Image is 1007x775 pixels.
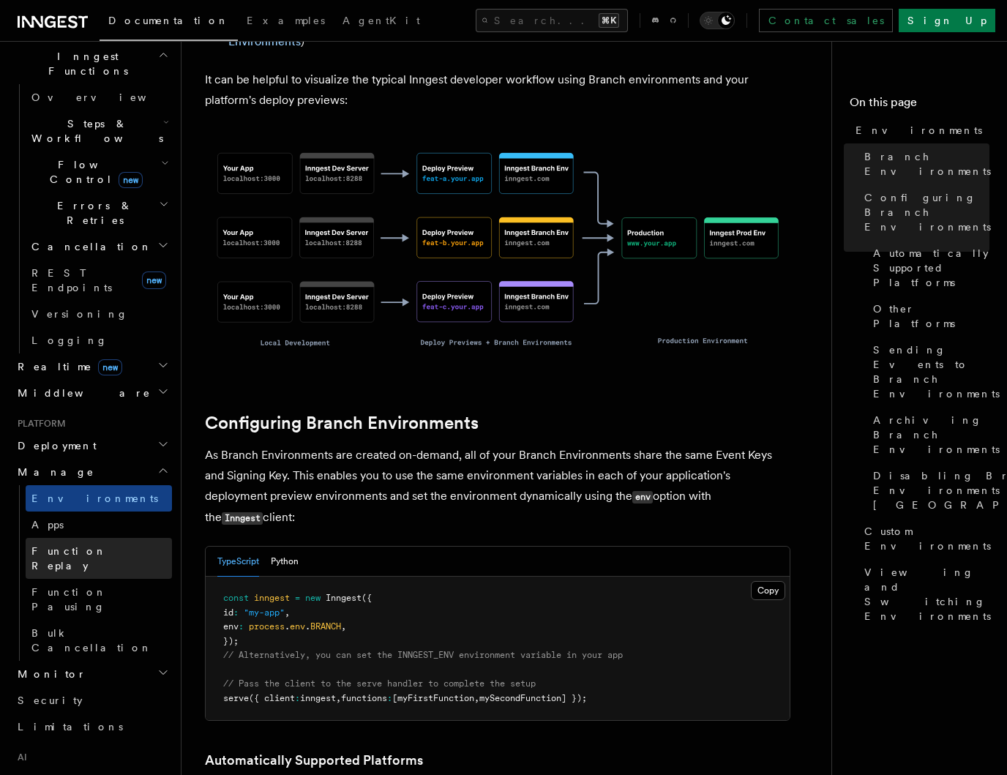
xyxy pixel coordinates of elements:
[223,607,233,618] span: id
[856,123,982,138] span: Environments
[759,9,893,32] a: Contact sales
[26,116,163,146] span: Steps & Workflows
[12,459,172,485] button: Manage
[336,693,341,703] span: ,
[26,111,172,151] button: Steps & Workflows
[867,240,989,296] a: Automatically Supported Platforms
[26,84,172,111] a: Overview
[342,15,420,26] span: AgentKit
[864,524,991,553] span: Custom Environments
[305,621,310,632] span: .
[222,512,263,525] code: Inngest
[12,43,172,84] button: Inngest Functions
[479,693,587,703] span: mySecondFunction] });
[12,386,151,400] span: Middleware
[850,94,989,117] h4: On this page
[205,750,423,771] a: Automatically Supported Platforms
[305,593,321,603] span: new
[205,70,790,111] p: It can be helpful to visualize the typical Inngest developer workflow using Branch environments a...
[12,438,97,453] span: Deployment
[142,272,166,289] span: new
[751,581,785,600] button: Copy
[26,260,172,301] a: REST Endpointsnew
[858,143,989,184] a: Branch Environments
[249,621,285,632] span: process
[12,714,172,740] a: Limitations
[12,433,172,459] button: Deployment
[476,9,628,32] button: Search...⌘K
[295,693,300,703] span: :
[249,693,295,703] span: ({ client
[864,190,991,234] span: Configuring Branch Environments
[326,593,362,603] span: Inngest
[12,752,27,763] span: AI
[217,547,259,577] button: TypeScript
[864,149,991,179] span: Branch Environments
[31,91,182,103] span: Overview
[26,192,172,233] button: Errors & Retries
[12,380,172,406] button: Middleware
[341,621,346,632] span: ,
[26,198,159,228] span: Errors & Retries
[26,239,152,254] span: Cancellation
[223,650,623,660] span: // Alternatively, you can set the INNGEST_ENV environment variable in your app
[873,246,989,290] span: Automatically Supported Platforms
[223,593,249,603] span: const
[858,518,989,559] a: Custom Environments
[223,621,239,632] span: env
[864,565,991,624] span: Viewing and Switching Environments
[341,693,387,703] span: functions
[238,4,334,40] a: Examples
[867,337,989,407] a: Sending Events to Branch Environments
[12,485,172,661] div: Manage
[26,485,172,512] a: Environments
[12,661,172,687] button: Monitor
[26,327,172,353] a: Logging
[12,687,172,714] a: Security
[700,12,735,29] button: Toggle dark mode
[873,413,1000,457] span: Archiving Branch Environments
[18,694,83,706] span: Security
[867,407,989,463] a: Archiving Branch Environments
[12,465,94,479] span: Manage
[205,134,790,366] img: The software development lifecycle from local development to Branch Environments to Production
[26,538,172,579] a: Function Replay
[223,678,536,689] span: // Pass the client to the serve handler to complete the setup
[12,353,172,380] button: Realtimenew
[119,172,143,188] span: new
[31,519,64,531] span: Apps
[858,184,989,240] a: Configuring Branch Environments
[12,84,172,353] div: Inngest Functions
[205,445,790,528] p: As Branch Environments are created on-demand, all of your Branch Environments share the same Even...
[300,693,336,703] span: inngest
[26,157,161,187] span: Flow Control
[26,151,172,192] button: Flow Controlnew
[12,667,86,681] span: Monitor
[31,586,107,613] span: Function Pausing
[26,512,172,538] a: Apps
[334,4,429,40] a: AgentKit
[873,302,989,331] span: Other Platforms
[233,607,239,618] span: :
[26,301,172,327] a: Versioning
[12,418,66,430] span: Platform
[295,593,300,603] span: =
[867,463,989,518] a: Disabling Branch Environments in [GEOGRAPHIC_DATA]
[244,607,285,618] span: "my-app"
[31,267,112,293] span: REST Endpoints
[108,15,229,26] span: Documentation
[285,607,290,618] span: ,
[205,413,479,433] a: Configuring Branch Environments
[899,9,995,32] a: Sign Up
[31,545,107,572] span: Function Replay
[98,359,122,375] span: new
[362,593,372,603] span: ({
[26,579,172,620] a: Function Pausing
[100,4,238,41] a: Documentation
[290,621,305,632] span: env
[12,359,122,374] span: Realtime
[31,493,158,504] span: Environments
[387,693,392,703] span: :
[632,491,653,503] code: env
[850,117,989,143] a: Environments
